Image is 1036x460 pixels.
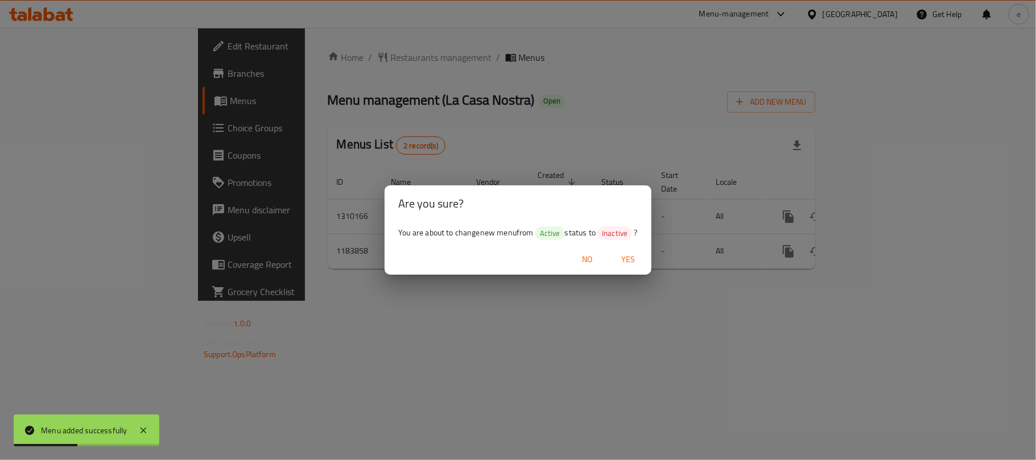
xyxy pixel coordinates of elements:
[597,228,632,239] span: Inactive
[398,194,637,213] h2: Are you sure?
[597,226,632,240] div: Inactive
[398,225,637,240] span: You are about to change new menu from status to ?
[535,226,565,240] div: Active
[610,249,647,270] button: Yes
[41,424,127,437] div: Menu added successfully
[615,252,642,267] span: Yes
[574,252,601,267] span: No
[569,249,606,270] button: No
[535,228,565,239] span: Active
